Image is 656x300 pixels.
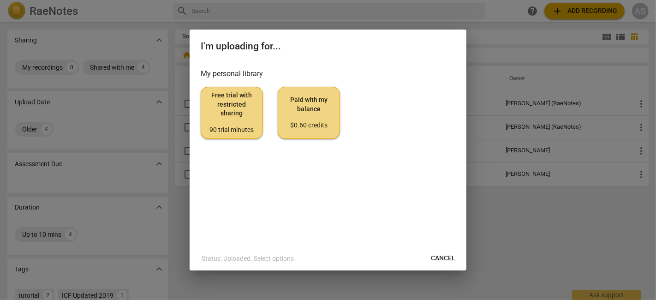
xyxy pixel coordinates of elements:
[209,91,255,134] span: Free trial with restricted sharing
[201,68,455,79] h3: My personal library
[286,96,332,130] span: Paid with my balance
[286,121,332,130] div: $0.60 credits
[201,41,455,52] h2: I'm uploading for...
[202,254,294,264] p: Status: Uploaded. Select options
[431,254,455,263] span: Cancel
[209,126,255,135] div: 90 trial minutes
